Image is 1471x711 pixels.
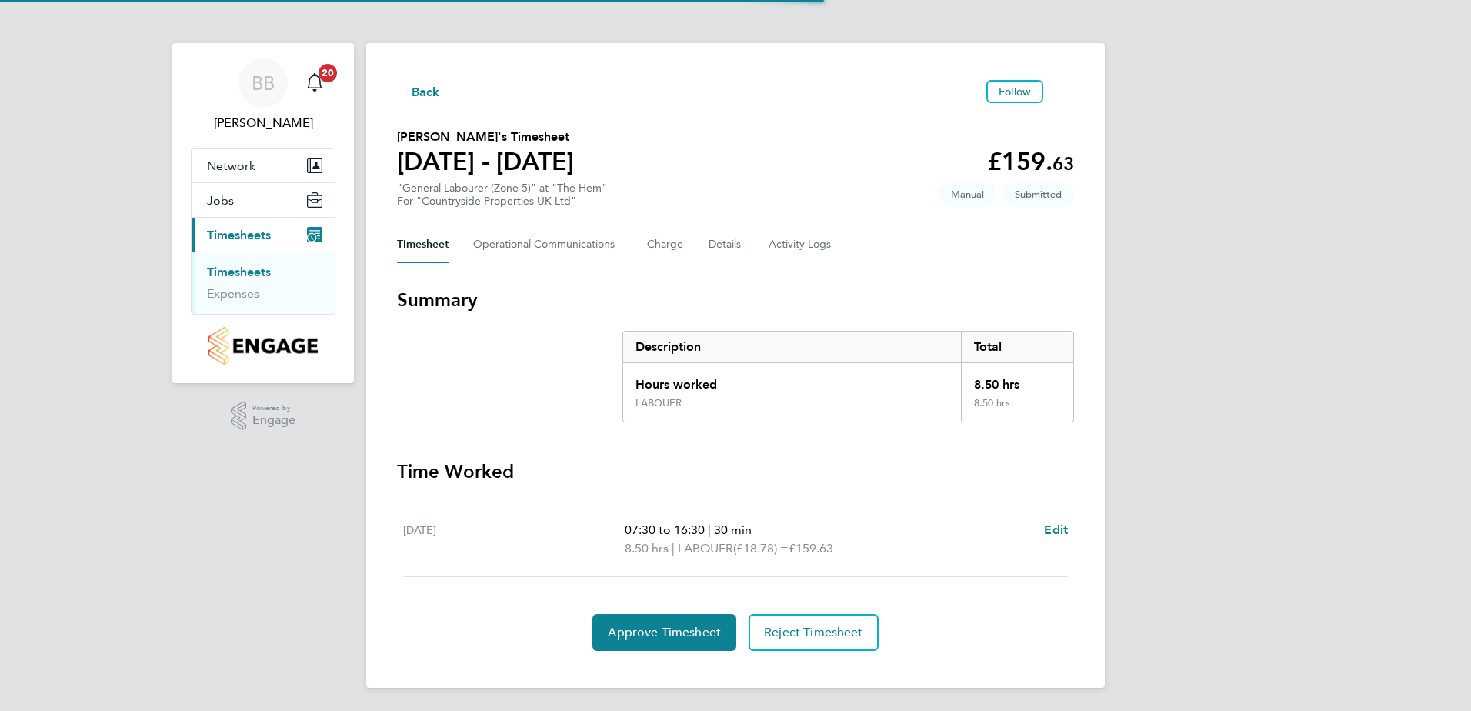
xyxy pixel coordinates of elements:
button: Timesheets Menu [1049,88,1074,95]
div: "General Labourer (Zone 5)" at "The Hem" [397,182,607,208]
div: For "Countryside Properties UK Ltd" [397,195,607,208]
button: Timesheet [397,226,449,263]
span: Follow [999,85,1031,98]
span: £159.63 [789,541,833,556]
span: BB [252,73,275,93]
span: Network [207,159,255,173]
button: Operational Communications [473,226,622,263]
button: Timesheets [192,218,335,252]
span: Reject Timesheet [764,625,863,640]
a: Powered byEngage [231,402,296,431]
app-decimal: £159. [987,147,1074,176]
span: This timesheet was manually created. [939,182,996,207]
button: Details [709,226,744,263]
a: Expenses [207,286,259,301]
img: countryside-properties-logo-retina.png [208,327,317,365]
button: Activity Logs [769,226,833,263]
span: Approve Timesheet [608,625,721,640]
button: Charge [647,226,684,263]
div: LABOUER [635,397,682,409]
h3: Summary [397,288,1074,312]
span: Edit [1044,522,1068,537]
div: Hours worked [623,363,961,397]
nav: Main navigation [172,43,354,383]
span: (£18.78) = [733,541,789,556]
span: LABOUER [678,539,733,558]
h2: [PERSON_NAME]'s Timesheet [397,128,574,146]
a: Go to home page [191,327,335,365]
button: Jobs [192,183,335,217]
div: Total [961,332,1073,362]
span: | [672,541,675,556]
span: 07:30 to 16:30 [625,522,705,537]
div: 8.50 hrs [961,397,1073,422]
span: Jobs [207,193,234,208]
button: Back [397,82,440,101]
div: Timesheets [192,252,335,314]
h1: [DATE] - [DATE] [397,146,574,177]
span: | [708,522,711,537]
a: BB[PERSON_NAME] [191,58,335,132]
span: 30 min [714,522,752,537]
div: 8.50 hrs [961,363,1073,397]
a: Timesheets [207,265,271,279]
button: Follow [986,80,1043,103]
div: Description [623,332,961,362]
span: 20 [319,64,337,82]
div: Summary [622,331,1074,422]
button: Network [192,149,335,182]
span: Back [412,83,440,102]
span: This timesheet is Submitted. [1002,182,1074,207]
span: Timesheets [207,228,271,242]
span: Engage [252,414,295,427]
a: Edit [1044,521,1068,539]
span: 63 [1052,152,1074,175]
a: 20 [299,58,330,108]
div: [DATE] [403,521,625,558]
span: Powered by [252,402,295,415]
button: Approve Timesheet [592,614,736,651]
section: Timesheet [397,288,1074,651]
span: Brett Bull [191,114,335,132]
h3: Time Worked [397,459,1074,484]
span: 8.50 hrs [625,541,669,556]
button: Reject Timesheet [749,614,879,651]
